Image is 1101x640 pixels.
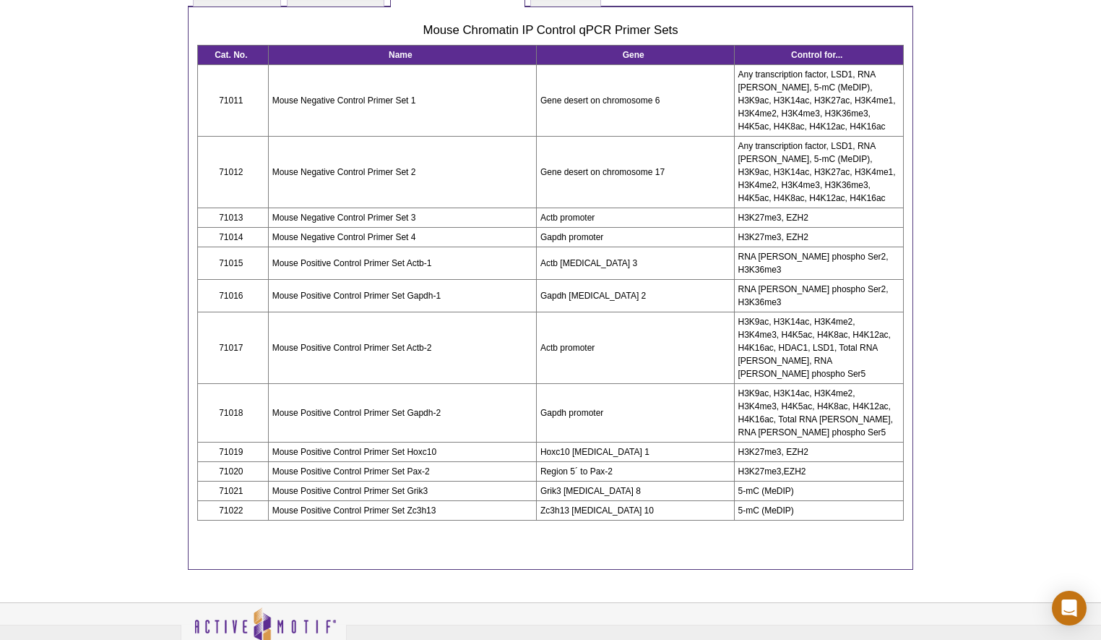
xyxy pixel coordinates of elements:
[268,247,536,280] td: Mouse Positive Control Primer Set Actb-1
[734,65,904,137] td: Any transcription factor, LSD1, RNA [PERSON_NAME], 5-mC (MeDIP), H3K9ac, H3K14ac, H3K27ac, H3K4me...
[536,462,734,482] td: Region 5´ to Pax-2
[734,501,904,521] td: 5-mC (MeDIP)
[198,443,269,462] td: 71019
[268,228,536,247] td: Mouse Negative Control Primer Set 4
[198,501,269,521] td: 71022
[536,501,734,521] td: Zc3h13 [MEDICAL_DATA] 10
[1052,591,1087,626] div: Open Intercom Messenger
[734,462,904,482] td: H3K27me3,EZH2
[198,384,269,443] td: 71018
[268,384,536,443] td: Mouse Positive Control Primer Set Gapdh-2
[389,50,413,60] strong: Name
[536,208,734,228] td: Actb promoter
[215,50,247,60] strong: Cat. No.
[268,482,536,501] td: Mouse Positive Control Primer Set Grik3
[536,482,734,501] td: Grik3 [MEDICAL_DATA] 8
[197,19,904,38] h3: Mouse Chromatin IP Control qPCR Primer Sets
[268,312,536,384] td: Mouse Positive Control Primer Set Actb-2
[268,462,536,482] td: Mouse Positive Control Primer Set Pax-2
[734,312,904,384] td: H3K9ac, H3K14ac, H3K4me2, H3K4me3, H4K5ac, H4K8ac, H4K12ac, H4K16ac, HDAC1, LSD1, Total RNA [PERS...
[734,137,904,208] td: Any transcription factor, LSD1, RNA [PERSON_NAME], 5-mC (MeDIP), H3K9ac, H3K14ac, H3K27ac, H3K4me...
[198,208,269,228] td: 71013
[268,137,536,208] td: Mouse Negative Control Primer Set 2
[536,312,734,384] td: Actb promoter
[536,137,734,208] td: Gene desert on chromosome 17
[536,65,734,137] td: Gene desert on chromosome 6
[268,280,536,312] td: Mouse Positive Control Primer Set Gapdh-1
[198,65,269,137] td: 71011
[536,384,734,443] td: Gapdh promoter
[198,312,269,384] td: 71017
[268,443,536,462] td: Mouse Positive Control Primer Set Hoxc10
[536,443,734,462] td: Hoxc10 [MEDICAL_DATA] 1
[734,482,904,501] td: 5-mC (MeDIP)
[734,280,904,312] td: RNA [PERSON_NAME] phospho Ser2, H3K36me3
[268,208,536,228] td: Mouse Negative Control Primer Set 3
[734,443,904,462] td: H3K27me3, EZH2
[623,50,644,60] strong: Gene
[536,247,734,280] td: Actb [MEDICAL_DATA] 3
[734,384,904,443] td: H3K9ac, H3K14ac, H3K4me2, H3K4me3, H4K5ac, H4K8ac, H4K12ac, H4K16ac, Total RNA [PERSON_NAME], RNA...
[268,501,536,521] td: Mouse Positive Control Primer Set Zc3h13
[198,280,269,312] td: 71016
[268,65,536,137] td: Mouse Negative Control Primer Set 1
[791,50,842,60] strong: Control for...
[536,280,734,312] td: Gapdh [MEDICAL_DATA] 2
[198,137,269,208] td: 71012
[734,247,904,280] td: RNA [PERSON_NAME] phospho Ser2, H3K36me3
[198,228,269,247] td: 71014
[198,482,269,501] td: 71021
[198,247,269,280] td: 71015
[734,228,904,247] td: H3K27me3, EZH2
[198,462,269,482] td: 71020
[536,228,734,247] td: Gapdh promoter
[734,208,904,228] td: H3K27me3, EZH2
